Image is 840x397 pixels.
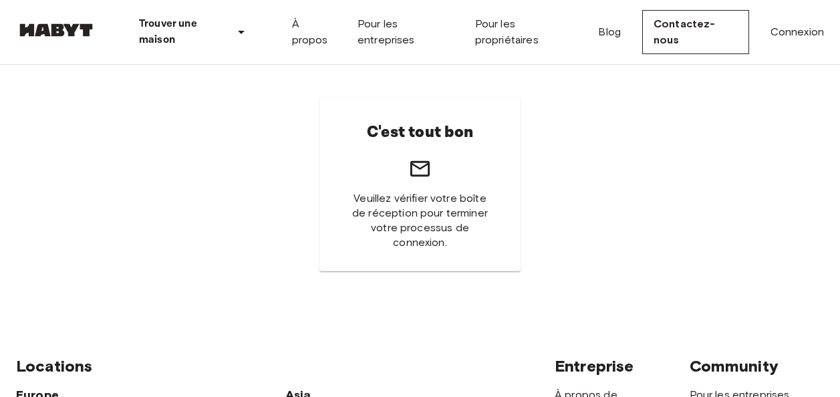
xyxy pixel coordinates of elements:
span: Veuillez vérifier votre boîte de réception pour terminer votre processus de connexion. [352,191,489,250]
span: Locations [16,356,92,376]
p: Trouver une maison [139,16,228,48]
span: Entreprise [555,356,634,376]
a: Contactez-nous [642,10,749,54]
h6: C'est tout bon [367,118,473,146]
img: Habyt [16,23,96,37]
a: Pour les entreprises [358,16,454,48]
a: À propos [292,16,336,48]
a: Connexion [771,24,824,40]
a: Blog [598,24,621,40]
span: Community [690,356,779,376]
a: Pour les propriétaires [475,16,577,48]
